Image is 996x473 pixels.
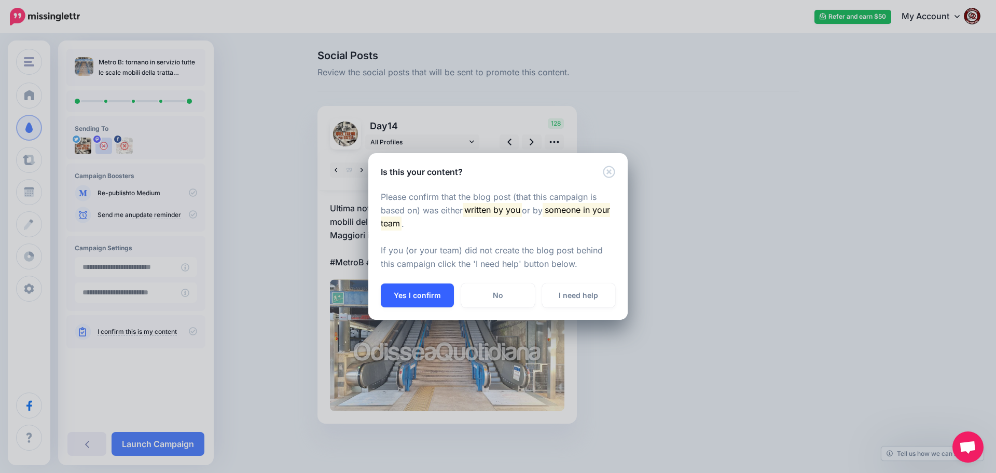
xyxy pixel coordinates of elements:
p: Please confirm that the blog post (that this campaign is based on) was either or by . If you (or ... [381,191,615,272]
button: Yes I confirm [381,283,454,307]
mark: written by you [463,203,522,217]
h5: Is this your content? [381,166,463,178]
a: I need help [542,283,615,307]
a: No [461,283,534,307]
mark: someone in your team [381,203,610,230]
button: Close [603,166,615,179]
